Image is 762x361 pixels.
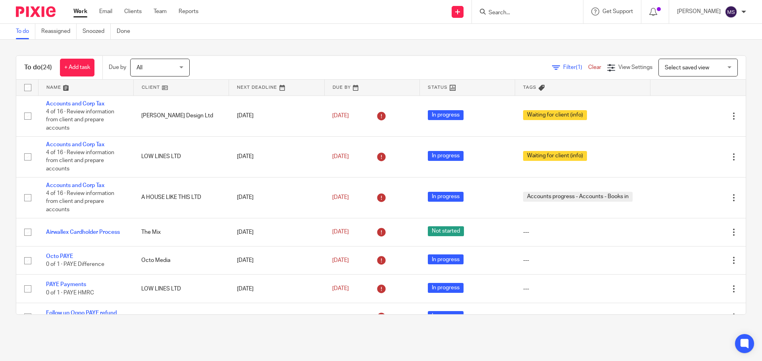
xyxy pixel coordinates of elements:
img: svg%3E [725,6,737,18]
a: Accounts and Corp Tax [46,142,104,147]
td: LOW LINES LTD [133,275,229,303]
span: Get Support [602,9,633,14]
td: LOW LINES LTD [133,136,229,177]
span: Accounts progress - Accounts - Books in [523,192,633,202]
a: Clear [588,65,601,70]
a: Airwallex Cardholder Process [46,229,120,235]
a: Follow up Oppo PAYE refund [46,310,117,316]
td: Oppo Consulting [133,303,229,331]
a: + Add task [60,59,94,76]
a: Reports [179,8,198,15]
span: In progress [428,254,464,264]
span: Waiting for client (info) [523,151,587,161]
span: In progress [428,192,464,202]
span: View Settings [618,65,652,70]
a: Email [99,8,112,15]
a: Accounts and Corp Tax [46,183,104,188]
td: [DATE] [229,136,324,177]
span: [DATE] [332,195,349,200]
span: Waiting for client (info) [523,110,587,120]
span: In progress [428,311,464,321]
td: A HOUSE LIKE THIS LTD [133,177,229,218]
img: Pixie [16,6,56,17]
td: [DATE] [229,96,324,136]
td: [DATE] [229,246,324,275]
span: [DATE] [332,286,349,292]
a: PAYE Payments [46,282,86,287]
span: Tags [523,85,537,90]
td: [DATE] [229,177,324,218]
span: [DATE] [332,113,349,118]
a: Team [154,8,167,15]
span: (1) [576,65,582,70]
a: Clients [124,8,142,15]
p: Due by [109,63,126,71]
a: To do [16,24,35,39]
span: 4 of 16 · Review information from client and prepare accounts [46,150,114,172]
span: In progress [428,151,464,161]
span: All [137,65,142,71]
div: --- [523,285,643,293]
span: 0 of 1 · PAYE HMRC [46,290,94,296]
span: [DATE] [332,229,349,235]
td: The Mix [133,218,229,246]
span: 4 of 16 · Review information from client and prepare accounts [46,191,114,212]
span: In progress [428,283,464,293]
input: Search [488,10,559,17]
span: Filter [563,65,588,70]
span: Not started [428,226,464,236]
td: [DATE] [229,218,324,246]
span: 4 of 16 · Review information from client and prepare accounts [46,109,114,131]
h1: To do [24,63,52,72]
td: [PERSON_NAME] Design Ltd [133,96,229,136]
a: Accounts and Corp Tax [46,101,104,107]
a: Snoozed [83,24,111,39]
span: (24) [41,64,52,71]
td: [DATE] [229,303,324,331]
a: Done [117,24,136,39]
span: 0 of 1 · PAYE Difference [46,262,104,267]
td: Octo Media [133,246,229,275]
span: [DATE] [332,154,349,159]
p: [PERSON_NAME] [677,8,721,15]
span: [DATE] [332,258,349,263]
td: [DATE] [229,275,324,303]
span: [DATE] [332,314,349,320]
a: Reassigned [41,24,77,39]
div: --- [523,313,643,321]
a: Octo PAYE [46,254,73,259]
span: In progress [428,110,464,120]
div: --- [523,228,643,236]
span: Select saved view [665,65,709,71]
div: --- [523,256,643,264]
a: Work [73,8,87,15]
